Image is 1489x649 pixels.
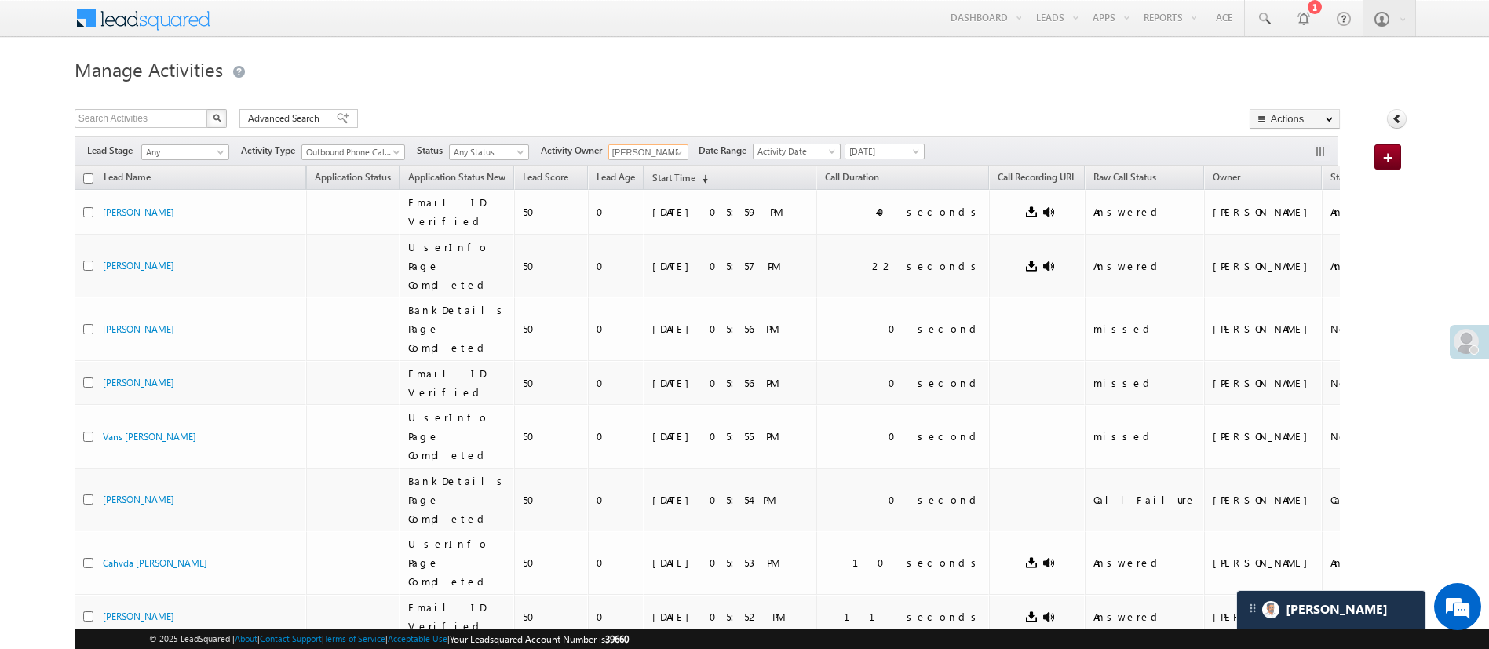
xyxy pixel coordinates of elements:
[1213,322,1316,336] div: [PERSON_NAME]
[103,206,174,218] a: [PERSON_NAME]
[1213,493,1316,507] div: [PERSON_NAME]
[450,633,629,645] span: Your Leadsquared Account Number is
[1330,171,1356,183] span: Status
[1093,493,1197,507] div: CallFailure
[1093,376,1197,390] div: missed
[1213,429,1316,443] div: [PERSON_NAME]
[588,235,644,298] td: 0
[523,171,568,183] span: Lead Score
[817,169,887,189] a: Call Duration
[1330,376,1433,390] div: NotAnswered
[588,469,644,532] td: 0
[1093,205,1197,219] div: Answered
[400,235,515,298] td: UserInfo Page Completed
[754,144,835,159] span: Activity Date
[872,259,982,273] div: 22 seconds
[876,205,982,219] div: 40 seconds
[1213,205,1316,219] div: [PERSON_NAME]
[241,144,301,158] span: Activity Type
[103,611,174,622] a: [PERSON_NAME]
[103,431,196,443] a: Vans [PERSON_NAME]
[588,405,644,469] td: 0
[845,144,920,159] span: [DATE]
[96,169,159,189] span: Lead Name
[400,190,515,235] td: Email ID Verified
[1213,556,1316,570] div: [PERSON_NAME]
[652,429,809,443] div: [DATE] 05:55 PM
[652,259,809,273] div: [DATE] 05:57 PM
[302,145,397,159] span: Outbound Phone Call Activity
[605,633,629,645] span: 39660
[514,469,588,532] td: 50
[20,145,286,470] textarea: Type your message and hit 'Enter'
[514,531,588,595] td: 50
[652,376,809,390] div: [DATE] 05:56 PM
[699,144,753,158] span: Date Range
[1093,610,1197,624] div: Answered
[514,235,588,298] td: 50
[695,173,708,185] span: (sorted descending)
[1286,602,1388,617] span: Carter
[213,114,221,122] img: Search
[1213,610,1316,624] div: [PERSON_NAME]
[1330,429,1433,443] div: NotAnswered
[235,633,257,644] a: About
[260,633,322,644] a: Contact Support
[652,610,809,624] div: [DATE] 05:52 PM
[315,171,391,183] span: Application Status
[652,172,695,184] span: Start Time
[400,297,515,361] td: BankDetails Page Completed
[588,361,644,406] td: 0
[408,171,505,183] span: Application Status New
[1213,171,1240,183] span: Owner
[652,556,809,570] div: [DATE] 05:53 PM
[1250,109,1340,129] button: Actions
[1093,322,1197,336] div: missed
[1093,556,1197,570] div: Answered
[889,493,982,507] div: 0 second
[889,429,982,443] div: 0 second
[652,205,809,219] div: [DATE] 05:59 PM
[852,556,982,570] div: 10 seconds
[87,144,139,158] span: Lead Stage
[1246,602,1259,614] img: carter-drag
[1086,169,1164,189] a: Raw Call Status
[149,632,629,647] span: © 2025 LeadSquared | | | | |
[889,376,982,390] div: 0 second
[541,144,608,158] span: Activity Owner
[400,361,515,406] td: Email ID Verified
[825,171,879,183] span: Call Duration
[1330,205,1433,219] div: Answered
[845,144,925,159] a: [DATE]
[103,494,174,505] a: [PERSON_NAME]
[844,610,982,624] div: 11 seconds
[141,144,229,160] a: Any
[301,144,405,160] a: Outbound Phone Call Activity
[652,322,809,336] div: [DATE] 05:56 PM
[753,144,841,159] a: Activity Date
[588,531,644,595] td: 0
[514,190,588,235] td: 50
[514,297,588,361] td: 50
[588,190,644,235] td: 0
[27,82,66,103] img: d_60004797649_company_0_60004797649
[400,469,515,532] td: BankDetails Page Completed
[75,57,223,82] span: Manage Activities
[514,361,588,406] td: 50
[417,144,449,158] span: Status
[388,633,447,644] a: Acceptable Use
[103,323,174,335] a: [PERSON_NAME]
[103,557,207,569] a: Cahvda [PERSON_NAME]
[1330,259,1433,273] div: Answered
[1330,322,1433,336] div: NotAnswered
[449,144,529,160] a: Any Status
[1262,601,1279,618] img: Carter
[83,173,93,184] input: Check all records
[597,171,635,183] span: Lead Age
[667,145,687,161] a: Show All Items
[514,405,588,469] td: 50
[588,297,644,361] td: 0
[400,405,515,469] td: UserInfo Page Completed
[82,82,264,103] div: Chat with us now
[257,8,295,46] div: Minimize live chat window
